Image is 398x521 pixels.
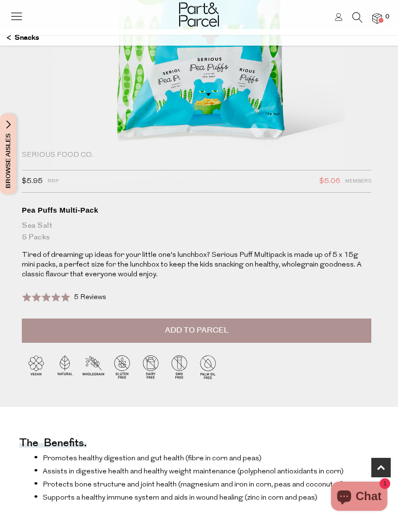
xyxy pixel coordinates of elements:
[7,30,39,46] a: Snacks
[165,325,229,336] span: Add to Parcel
[34,453,358,463] li: Promotes healthy digestion and gut health (fibre in corn and peas)
[22,251,371,280] p: Tired of dreaming up ideas for your little one's lunchbox? Serious Puff Multipack is made up of 5...
[19,441,87,448] h4: The benefits.
[372,13,382,23] a: 0
[383,13,392,21] span: 0
[165,353,194,381] img: P_P-ICONS-Live_Bec_V11_GMO_Free.svg
[34,479,358,489] li: Protects bone structure and joint health (magnesium and iron in corn, peas and coconut oil)
[34,466,358,476] li: Assists in digestive health and healthy weight maintenance (polyphenol antioxidants in corn)
[328,482,390,513] inbox-online-store-chat: Shopify online store chat
[22,319,371,343] button: Add to Parcel
[108,353,136,381] img: P_P-ICONS-Live_Bec_V11_Gluten_Free.svg
[3,114,14,194] span: Browse Aisles
[48,175,59,188] span: RRP
[179,2,219,27] img: Part&Parcel
[22,205,371,215] div: Pea Puffs Multi-Pack
[136,353,165,381] img: P_P-ICONS-Live_Bec_V11_Dairy_Free.svg
[319,175,340,188] span: $5.06
[22,175,43,188] span: $5.95
[345,175,371,188] span: Members
[79,353,108,381] img: P_P-ICONS-Live_Bec_V11_Wholegrain.svg
[34,492,358,502] li: Supports a healthy immune system and aids in wound healing (zinc in corn and peas)
[50,353,79,381] img: P_P-ICONS-Live_Bec_V11_Natural.svg
[194,353,222,381] img: P_P-ICONS-Live_Bec_V11_Palm_Oil_Free.svg
[22,220,371,243] div: Sea Salt 5 Packs
[22,353,50,381] img: P_P-ICONS-Live_Bec_V11_Vegan.svg
[74,294,106,301] span: 5 Reviews
[22,151,371,160] div: Serious Food Co.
